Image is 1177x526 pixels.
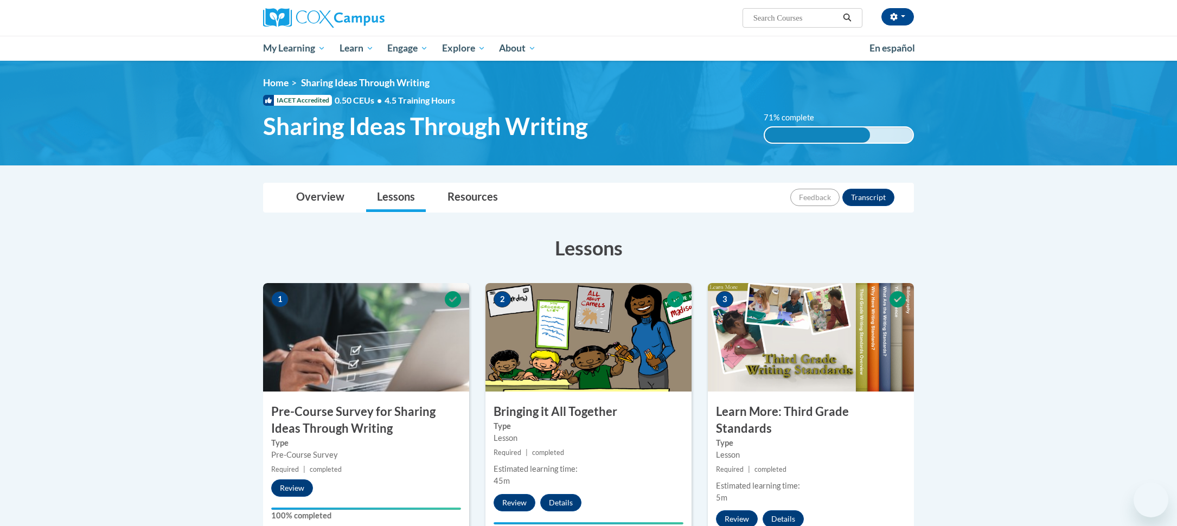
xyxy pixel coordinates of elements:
span: completed [310,465,342,473]
input: Search Courses [752,11,839,24]
span: Required [716,465,744,473]
iframe: Button to launch messaging window [1134,483,1168,517]
span: completed [532,448,564,457]
div: Lesson [494,432,683,444]
a: About [492,36,543,61]
img: Course Image [263,283,469,392]
a: Overview [285,183,355,212]
label: 100% completed [271,510,461,522]
span: | [526,448,528,457]
label: Type [271,437,461,449]
div: Main menu [247,36,930,61]
h3: Pre-Course Survey for Sharing Ideas Through Writing [263,403,469,437]
a: Explore [435,36,492,61]
span: | [748,465,750,473]
div: Estimated learning time: [494,463,683,475]
a: Lessons [366,183,426,212]
span: 1 [271,291,289,307]
div: Your progress [271,508,461,510]
span: completed [754,465,786,473]
button: Search [839,11,855,24]
div: Pre-Course Survey [271,449,461,461]
span: Sharing Ideas Through Writing [301,77,430,88]
span: Engage [387,42,428,55]
h3: Lessons [263,234,914,261]
span: Required [494,448,521,457]
span: • [377,95,382,105]
button: Details [540,494,581,511]
a: En español [862,37,922,60]
button: Feedback [790,189,840,206]
div: Estimated learning time: [716,480,906,492]
div: Your progress [494,522,683,524]
a: Cox Campus [263,8,469,28]
a: Engage [380,36,435,61]
a: Resources [437,183,509,212]
span: 45m [494,476,510,485]
span: Learn [340,42,374,55]
span: En español [869,42,915,54]
div: 71% complete [765,127,870,143]
div: Lesson [716,449,906,461]
button: Review [271,479,313,497]
span: IACET Accredited [263,95,332,106]
img: Course Image [485,283,692,392]
a: Learn [332,36,381,61]
img: Cox Campus [263,8,385,28]
h3: Learn More: Third Grade Standards [708,403,914,437]
button: Account Settings [881,8,914,25]
label: Type [716,437,906,449]
span: 0.50 CEUs [335,94,385,106]
label: 71% complete [764,112,826,124]
span: 4.5 Training Hours [385,95,455,105]
span: Sharing Ideas Through Writing [263,112,588,140]
a: My Learning [256,36,332,61]
span: Required [271,465,299,473]
img: Course Image [708,283,914,392]
h3: Bringing it All Together [485,403,692,420]
span: 5m [716,493,727,502]
button: Transcript [842,189,894,206]
span: | [303,465,305,473]
span: 3 [716,291,733,307]
button: Review [494,494,535,511]
span: About [499,42,536,55]
label: Type [494,420,683,432]
a: Home [263,77,289,88]
span: 2 [494,291,511,307]
span: My Learning [263,42,325,55]
span: Explore [442,42,485,55]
